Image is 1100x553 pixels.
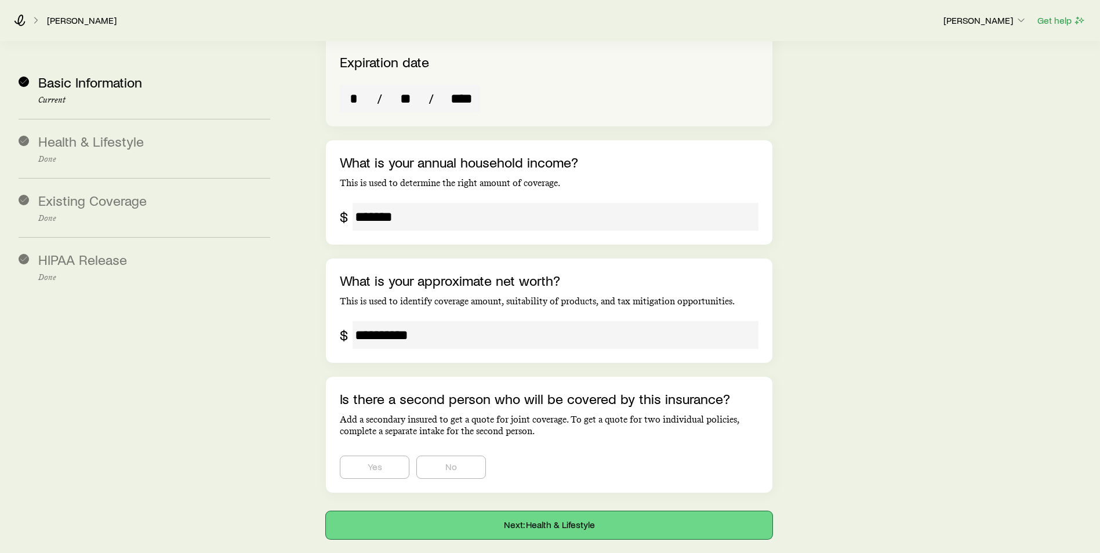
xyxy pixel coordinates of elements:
[943,14,1027,26] p: [PERSON_NAME]
[416,456,486,479] button: No
[38,192,147,209] span: Existing Coverage
[424,90,438,107] span: /
[340,272,758,289] p: What is your approximate net worth?
[38,155,270,164] p: Done
[372,90,387,107] span: /
[340,177,758,189] p: This is used to determine the right amount of coverage.
[340,414,758,437] p: Add a secondary insured to get a quote for joint coverage. To get a quote for two individual poli...
[38,133,144,150] span: Health & Lifestyle
[943,14,1028,28] button: [PERSON_NAME]
[340,53,429,70] label: Expiration date
[38,273,270,282] p: Done
[340,327,348,343] div: $
[340,296,758,307] p: This is used to identify coverage amount, suitability of products, and tax mitigation opportunities.
[340,154,758,170] p: What is your annual household income?
[38,214,270,223] p: Done
[38,251,127,268] span: HIPAA Release
[1037,14,1086,27] button: Get help
[340,391,758,407] p: Is there a second person who will be covered by this insurance?
[38,96,270,105] p: Current
[46,15,117,26] a: [PERSON_NAME]
[340,209,348,225] div: $
[38,74,142,90] span: Basic Information
[340,456,409,479] button: Yes
[326,511,772,539] button: Next: Health & Lifestyle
